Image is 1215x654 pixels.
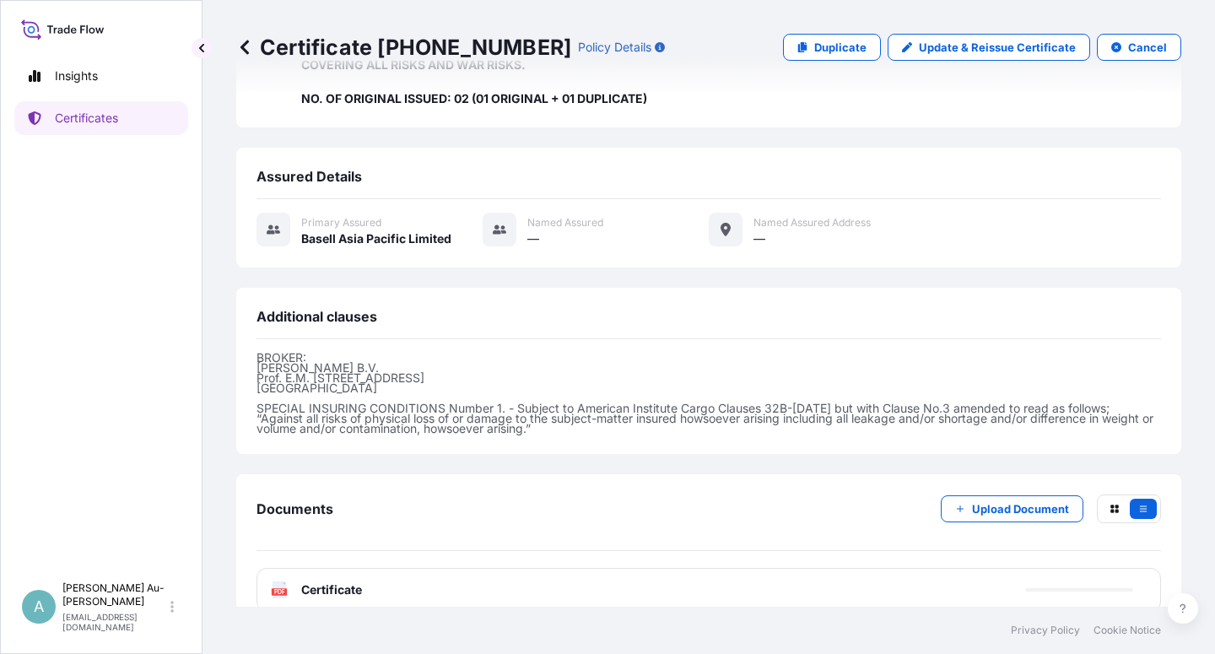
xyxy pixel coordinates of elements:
[256,500,333,517] span: Documents
[888,34,1090,61] a: Update & Reissue Certificate
[1128,39,1167,56] p: Cancel
[55,110,118,127] p: Certificates
[34,598,44,615] span: A
[753,230,765,247] span: —
[814,39,867,56] p: Duplicate
[274,589,285,595] text: PDF
[578,39,651,56] p: Policy Details
[301,230,451,247] span: Basell Asia Pacific Limited
[236,34,571,61] p: Certificate [PHONE_NUMBER]
[1093,624,1161,637] a: Cookie Notice
[62,612,167,632] p: [EMAIL_ADDRESS][DOMAIN_NAME]
[527,216,603,230] span: Named Assured
[527,230,539,247] span: —
[941,495,1083,522] button: Upload Document
[55,68,98,84] p: Insights
[256,168,362,185] span: Assured Details
[256,353,1161,434] p: BROKER: [PERSON_NAME] B.V. Prof. E.M. [STREET_ADDRESS] [GEOGRAPHIC_DATA] SPECIAL INSURING CONDITI...
[783,34,881,61] a: Duplicate
[919,39,1076,56] p: Update & Reissue Certificate
[256,308,377,325] span: Additional clauses
[301,216,381,230] span: Primary assured
[1011,624,1080,637] a: Privacy Policy
[14,59,188,93] a: Insights
[1097,34,1181,61] button: Cancel
[972,500,1069,517] p: Upload Document
[301,581,362,598] span: Certificate
[14,101,188,135] a: Certificates
[62,581,167,608] p: [PERSON_NAME] Au-[PERSON_NAME]
[753,216,871,230] span: Named Assured Address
